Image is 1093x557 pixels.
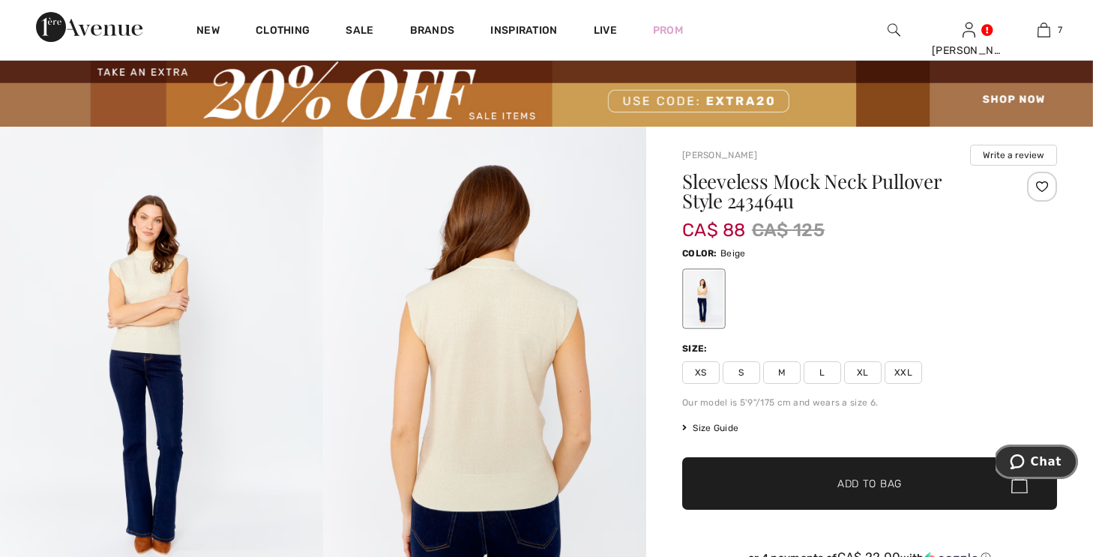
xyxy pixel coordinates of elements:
[653,22,683,38] a: Prom
[844,361,882,384] span: XL
[682,457,1057,510] button: Add to Bag
[682,396,1057,409] div: Our model is 5'9"/175 cm and wears a size 6.
[684,271,723,327] div: Beige
[682,342,711,355] div: Size:
[963,21,975,39] img: My Info
[1011,474,1028,493] img: Bag.svg
[36,12,142,42] img: 1ère Avenue
[682,248,717,259] span: Color:
[1058,23,1062,37] span: 7
[196,24,220,40] a: New
[490,24,557,40] span: Inspiration
[963,22,975,37] a: Sign In
[1038,21,1050,39] img: My Bag
[804,361,841,384] span: L
[752,217,825,244] span: CA$ 125
[720,248,746,259] span: Beige
[682,172,995,211] h1: Sleeveless Mock Neck Pullover Style 243464u
[594,22,617,38] a: Live
[837,476,902,492] span: Add to Bag
[346,24,373,40] a: Sale
[410,24,455,40] a: Brands
[1007,21,1080,39] a: 7
[682,361,720,384] span: XS
[682,421,738,435] span: Size Guide
[885,361,922,384] span: XXL
[682,205,746,241] span: CA$ 88
[723,361,760,384] span: S
[763,361,801,384] span: M
[888,21,900,39] img: search the website
[996,445,1078,482] iframe: Opens a widget where you can chat to one of our agents
[256,24,310,40] a: Clothing
[682,150,757,160] a: [PERSON_NAME]
[932,43,1005,58] div: [PERSON_NAME]
[970,145,1057,166] button: Write a review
